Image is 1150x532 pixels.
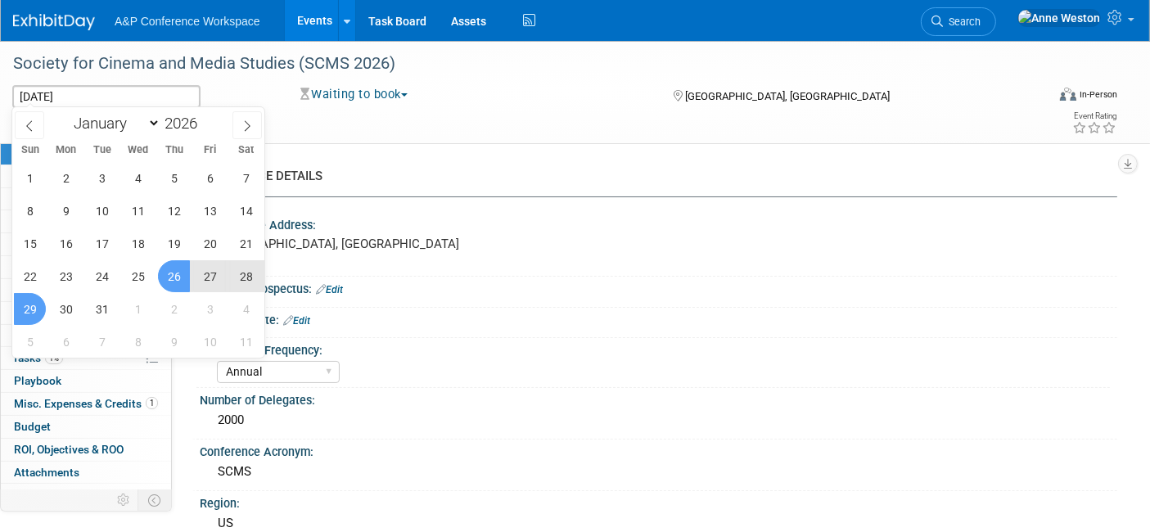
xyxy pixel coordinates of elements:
div: Event Website: [200,308,1117,329]
span: Sun [12,145,48,156]
span: March 31, 2026 [86,293,118,325]
div: Event Venue Address: [200,213,1117,233]
span: March 27, 2026 [194,260,226,292]
div: Conference Acronym: [200,440,1117,460]
a: Travel Reservations [1,210,171,232]
a: ROI, Objectives & ROO [1,439,171,461]
a: Search [921,7,996,36]
span: April 3, 2026 [194,293,226,325]
span: March 15, 2026 [14,228,46,259]
a: Misc. Expenses & Credits1 [1,393,171,415]
span: April 11, 2026 [230,326,262,358]
span: March 5, 2026 [158,162,190,194]
select: Month [66,113,160,133]
a: Asset Reservations [1,256,171,278]
a: Booth [1,165,171,187]
span: April 4, 2026 [230,293,262,325]
td: Personalize Event Tab Strip [110,489,138,511]
span: March 17, 2026 [86,228,118,259]
span: Sat [228,145,264,156]
span: March 22, 2026 [14,260,46,292]
span: March 1, 2026 [14,162,46,194]
span: March 20, 2026 [194,228,226,259]
div: 2000 [212,408,1105,433]
span: Mon [48,145,84,156]
div: Number of Delegates: [200,388,1117,408]
span: April 6, 2026 [50,326,82,358]
span: Fri [192,145,228,156]
div: CONFERENCE DETAILS [196,168,1105,185]
span: March 28, 2026 [230,260,262,292]
div: Region: [200,491,1117,512]
span: March 11, 2026 [122,195,154,227]
span: Budget [14,420,51,433]
span: March 6, 2026 [194,162,226,194]
div: In-Person [1079,88,1117,101]
span: March 23, 2026 [50,260,82,292]
a: Edit [283,315,310,327]
span: March 19, 2026 [158,228,190,259]
span: Misc. Expenses & Credits [14,397,158,410]
a: Sponsorships [1,325,171,347]
img: Format-Inperson.png [1060,88,1076,101]
span: March 14, 2026 [230,195,262,227]
span: April 9, 2026 [158,326,190,358]
span: March 30, 2026 [50,293,82,325]
input: Year [160,114,210,133]
a: Staff [1,188,171,210]
span: March 18, 2026 [122,228,154,259]
span: March 10, 2026 [86,195,118,227]
span: 1 [146,397,158,409]
div: Society for Cinema and Media Studies (SCMS 2026) [7,49,1023,79]
pre: [GEOGRAPHIC_DATA], [GEOGRAPHIC_DATA] [218,237,564,251]
span: March 3, 2026 [86,162,118,194]
a: Edit [316,284,343,295]
span: April 8, 2026 [122,326,154,358]
a: Shipments5 [1,302,171,324]
div: Conference Frequency: [201,338,1110,358]
span: 1% [45,352,63,364]
span: March 7, 2026 [230,162,262,194]
span: March 29, 2026 [14,293,46,325]
div: Event Rating [1072,112,1116,120]
span: April 7, 2026 [86,326,118,358]
span: A&P Conference Workspace [115,15,260,28]
span: March 9, 2026 [50,195,82,227]
a: Giveaways [1,279,171,301]
span: April 5, 2026 [14,326,46,358]
span: March 25, 2026 [122,260,154,292]
span: April 10, 2026 [194,326,226,358]
td: Toggle Event Tabs [138,489,172,511]
span: March 16, 2026 [50,228,82,259]
a: Playbook [1,370,171,392]
img: Anne Weston [1017,9,1101,27]
span: April 1, 2026 [122,293,154,325]
span: March 4, 2026 [122,162,154,194]
span: March 21, 2026 [230,228,262,259]
a: Conference Report [1,233,171,255]
span: April 2, 2026 [158,293,190,325]
span: March 13, 2026 [194,195,226,227]
span: March 12, 2026 [158,195,190,227]
a: Attachments [1,462,171,484]
span: [GEOGRAPHIC_DATA], [GEOGRAPHIC_DATA] [685,90,890,102]
a: Event Information [1,142,171,165]
button: Waiting to book [295,86,414,103]
div: Exhibitor Prospectus: [200,277,1117,298]
span: Tue [84,145,120,156]
div: SCMS [212,459,1105,485]
span: March 26, 2026 [158,260,190,292]
img: ExhibitDay [13,14,95,30]
span: ROI, Objectives & ROO [14,443,124,456]
span: Wed [120,145,156,156]
a: more [1,484,171,506]
span: March 2, 2026 [50,162,82,194]
a: Tasks1% [1,347,171,369]
span: Playbook [14,374,61,387]
a: Budget [1,416,171,438]
div: Event Format [954,85,1117,110]
span: March 24, 2026 [86,260,118,292]
span: March 8, 2026 [14,195,46,227]
span: Thu [156,145,192,156]
span: Attachments [14,466,79,479]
